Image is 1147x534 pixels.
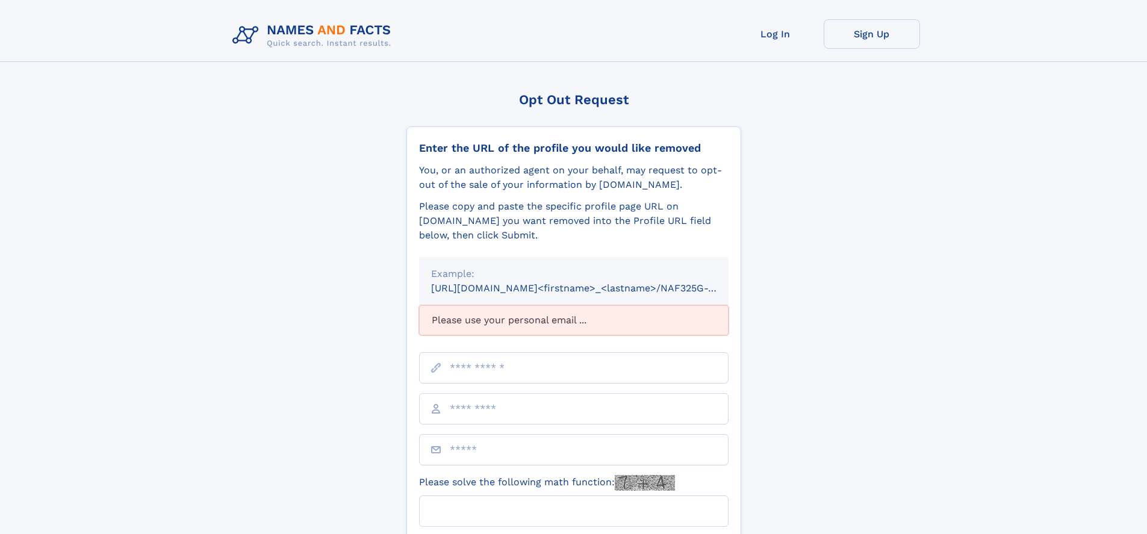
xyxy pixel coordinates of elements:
div: Example: [431,267,716,281]
div: You, or an authorized agent on your behalf, may request to opt-out of the sale of your informatio... [419,163,729,192]
a: Sign Up [824,19,920,49]
label: Please solve the following math function: [419,475,675,491]
img: Logo Names and Facts [228,19,401,52]
small: [URL][DOMAIN_NAME]<firstname>_<lastname>/NAF325G-xxxxxxxx [431,282,751,294]
div: Please use your personal email ... [419,305,729,335]
div: Please copy and paste the specific profile page URL on [DOMAIN_NAME] you want removed into the Pr... [419,199,729,243]
a: Log In [727,19,824,49]
div: Enter the URL of the profile you would like removed [419,141,729,155]
div: Opt Out Request [406,92,741,107]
